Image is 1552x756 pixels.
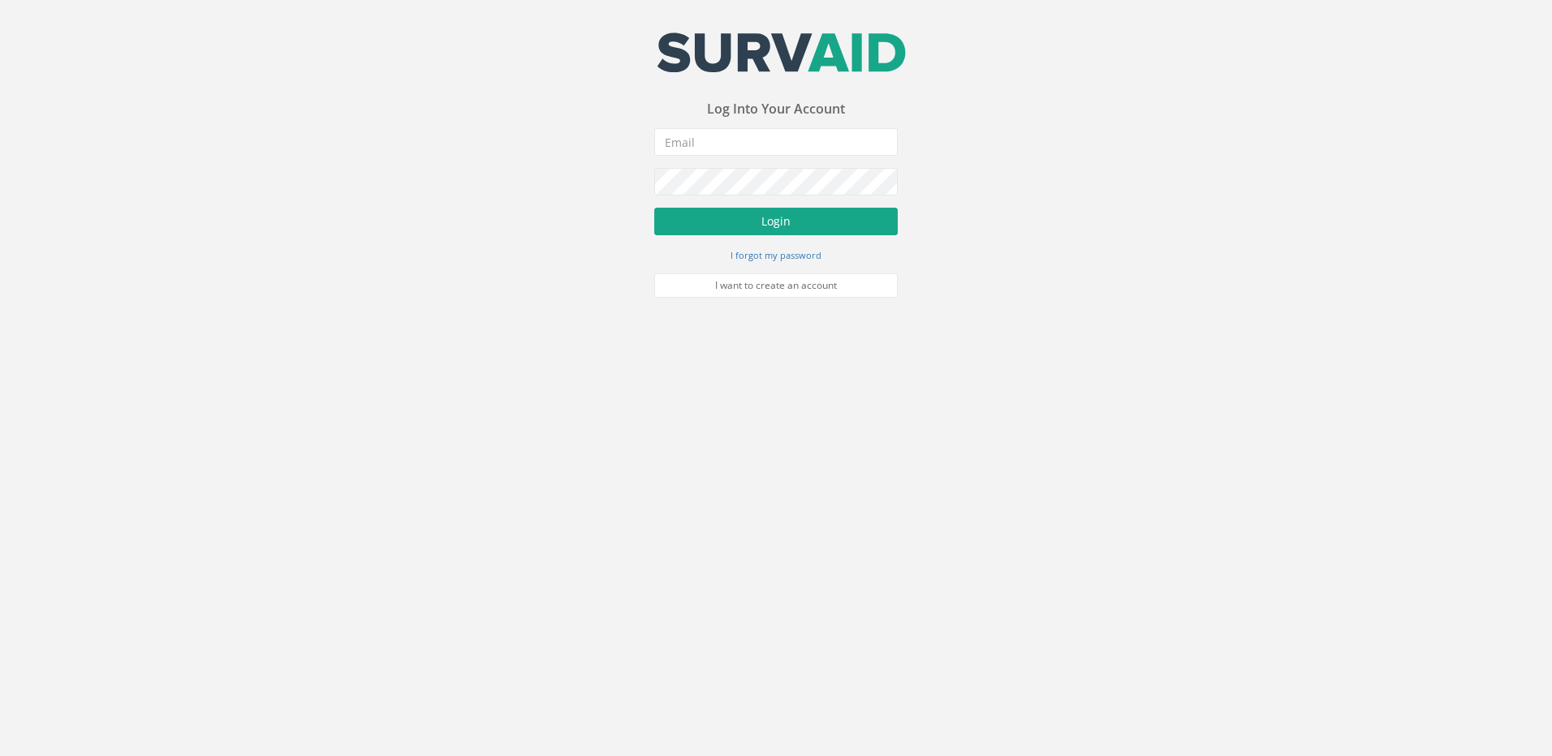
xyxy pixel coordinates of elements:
small: I forgot my password [731,249,821,261]
h3: Log Into Your Account [654,102,898,117]
input: Email [654,128,898,156]
a: I forgot my password [731,247,821,262]
a: I want to create an account [654,273,898,298]
button: Login [654,208,898,235]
